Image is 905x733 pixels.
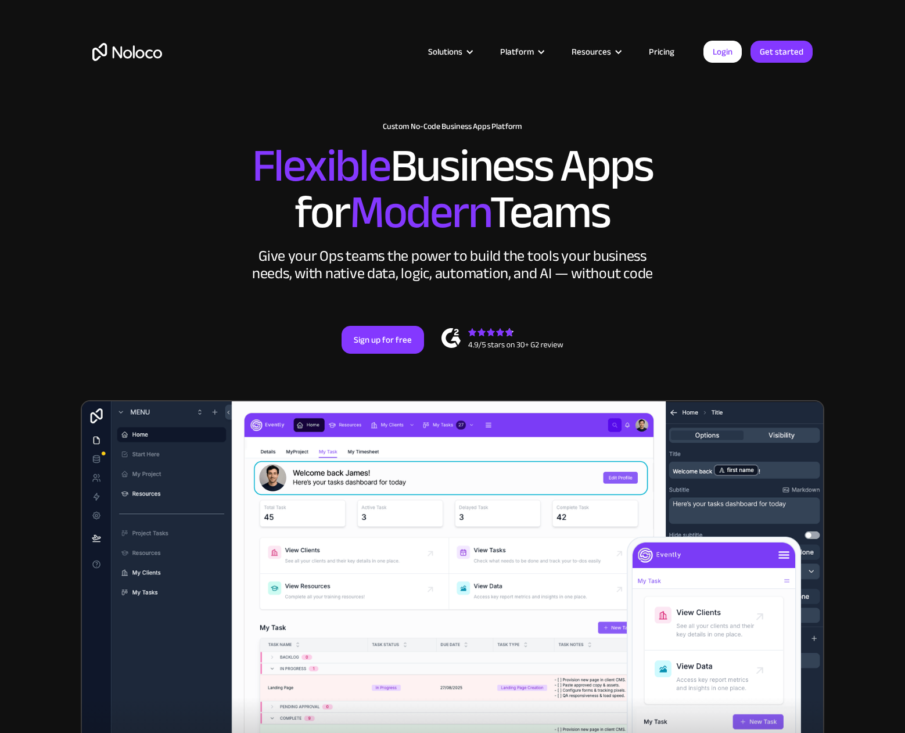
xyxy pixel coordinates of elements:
[572,44,611,59] div: Resources
[249,247,656,282] div: Give your Ops teams the power to build the tools your business needs, with native data, logic, au...
[92,143,813,236] h2: Business Apps for Teams
[750,41,813,63] a: Get started
[428,44,462,59] div: Solutions
[252,123,390,209] span: Flexible
[92,122,813,131] h1: Custom No-Code Business Apps Platform
[486,44,557,59] div: Platform
[414,44,486,59] div: Solutions
[350,169,490,256] span: Modern
[92,43,162,61] a: home
[557,44,634,59] div: Resources
[342,326,424,354] a: Sign up for free
[500,44,534,59] div: Platform
[634,44,689,59] a: Pricing
[703,41,742,63] a: Login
